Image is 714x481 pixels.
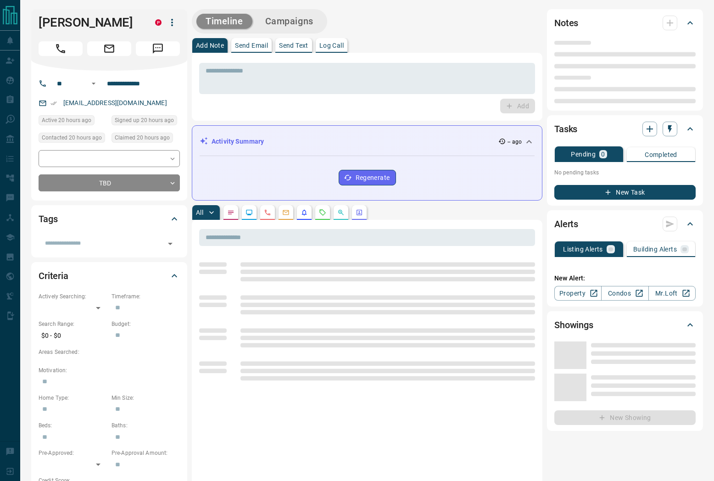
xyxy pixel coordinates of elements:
a: Condos [601,286,648,301]
button: Regenerate [339,170,396,185]
span: Claimed 20 hours ago [115,133,170,142]
p: 0 [601,151,605,157]
div: Mon Oct 13 2025 [39,115,107,128]
h2: Alerts [554,217,578,231]
p: Home Type: [39,394,107,402]
p: Baths: [112,421,180,430]
p: Budget: [112,320,180,328]
p: Pre-Approval Amount: [112,449,180,457]
svg: Requests [319,209,326,216]
p: Pending [571,151,596,157]
p: No pending tasks [554,166,696,179]
button: Open [164,237,177,250]
p: Actively Searching: [39,292,107,301]
span: Active 20 hours ago [42,116,91,125]
svg: Email Verified [50,100,57,106]
div: Tags [39,208,180,230]
h2: Criteria [39,268,68,283]
svg: Emails [282,209,290,216]
p: Log Call [319,42,344,49]
div: Mon Oct 13 2025 [112,115,180,128]
div: property.ca [155,19,162,26]
h2: Showings [554,318,593,332]
p: Motivation: [39,366,180,375]
svg: Lead Browsing Activity [245,209,253,216]
span: Signed up 20 hours ago [115,116,174,125]
p: Search Range: [39,320,107,328]
button: New Task [554,185,696,200]
p: Activity Summary [212,137,264,146]
svg: Listing Alerts [301,209,308,216]
h2: Notes [554,16,578,30]
p: Building Alerts [633,246,677,252]
button: Timeline [196,14,252,29]
span: Contacted 20 hours ago [42,133,102,142]
p: Add Note [196,42,224,49]
p: $0 - $0 [39,328,107,343]
p: -- ago [508,138,522,146]
p: Completed [645,151,677,158]
div: Criteria [39,265,180,287]
span: Email [87,41,131,56]
div: Mon Oct 13 2025 [112,133,180,145]
p: Send Text [279,42,308,49]
a: Mr.Loft [648,286,696,301]
p: New Alert: [554,274,696,283]
p: Pre-Approved: [39,449,107,457]
p: All [196,209,203,216]
svg: Calls [264,209,271,216]
div: Mon Oct 13 2025 [39,133,107,145]
h2: Tasks [554,122,577,136]
svg: Opportunities [337,209,345,216]
svg: Agent Actions [356,209,363,216]
h2: Tags [39,212,57,226]
a: Property [554,286,602,301]
div: Activity Summary-- ago [200,133,535,150]
span: Call [39,41,83,56]
p: Beds: [39,421,107,430]
span: Message [136,41,180,56]
div: Showings [554,314,696,336]
div: Tasks [554,118,696,140]
p: Listing Alerts [563,246,603,252]
button: Campaigns [256,14,323,29]
div: TBD [39,174,180,191]
button: Open [88,78,99,89]
p: Send Email [235,42,268,49]
div: Notes [554,12,696,34]
div: Alerts [554,213,696,235]
h1: [PERSON_NAME] [39,15,141,30]
p: Min Size: [112,394,180,402]
p: Timeframe: [112,292,180,301]
svg: Notes [227,209,234,216]
p: Areas Searched: [39,348,180,356]
a: [EMAIL_ADDRESS][DOMAIN_NAME] [63,99,167,106]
